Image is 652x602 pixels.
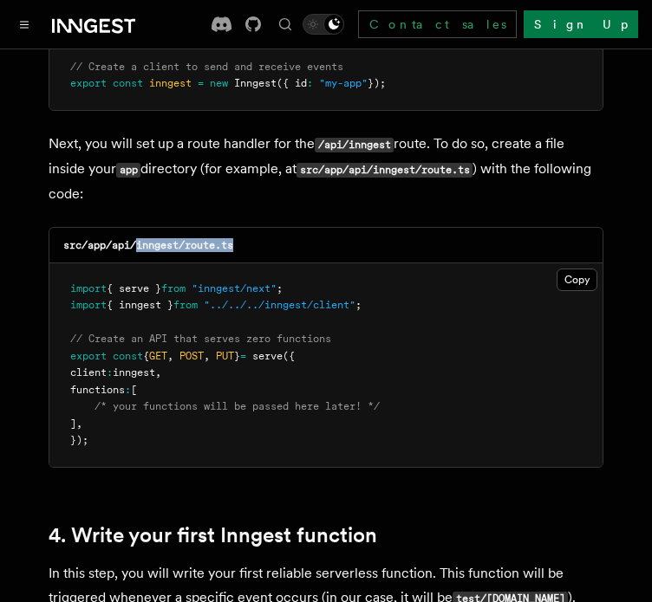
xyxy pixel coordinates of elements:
span: // Create an API that serves zero functions [70,333,331,345]
span: = [240,350,246,362]
span: } [234,350,240,362]
code: /api/inngest [315,138,394,152]
span: new [210,77,228,89]
span: ({ [283,350,295,362]
span: : [107,366,113,379]
p: Next, you will set up a route handler for the route. To do so, create a file inside your director... [49,132,603,206]
span: POST [179,350,204,362]
span: = [198,77,204,89]
span: const [113,77,143,89]
span: , [76,418,82,430]
span: export [70,77,107,89]
span: ; [277,282,283,295]
span: { inngest } [107,299,173,311]
span: from [161,282,186,295]
span: "my-app" [319,77,368,89]
button: Find something... [275,14,296,35]
span: inngest [113,366,155,379]
span: export [70,350,107,362]
span: PUT [216,350,234,362]
button: Toggle dark mode [303,14,344,35]
span: client [70,366,107,379]
code: app [116,163,140,178]
a: Contact sales [358,10,517,38]
span: GET [149,350,167,362]
span: "../../../inngest/client" [204,299,355,311]
span: , [155,366,161,379]
span: }); [70,434,88,446]
a: 4. Write your first Inngest function [49,523,377,547]
span: import [70,282,107,295]
span: { [143,350,149,362]
span: const [113,350,143,362]
a: Sign Up [524,10,638,38]
span: ({ id [277,77,307,89]
span: , [204,350,210,362]
span: ; [355,299,362,311]
code: src/app/api/inngest/route.ts [297,163,473,178]
span: functions [70,384,125,396]
button: Toggle navigation [14,14,35,35]
span: // Create a client to send and receive events [70,61,343,73]
span: ] [70,418,76,430]
span: inngest [149,77,192,89]
span: "inngest/next" [192,282,277,295]
span: /* your functions will be passed here later! */ [95,400,380,412]
span: [ [131,384,137,396]
span: from [173,299,198,311]
button: Copy [557,269,597,291]
code: src/app/api/inngest/route.ts [63,239,233,251]
span: import [70,299,107,311]
span: { serve } [107,282,161,295]
span: : [125,384,131,396]
span: }); [368,77,386,89]
span: Inngest [234,77,277,89]
span: , [167,350,173,362]
span: : [307,77,313,89]
span: serve [252,350,283,362]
